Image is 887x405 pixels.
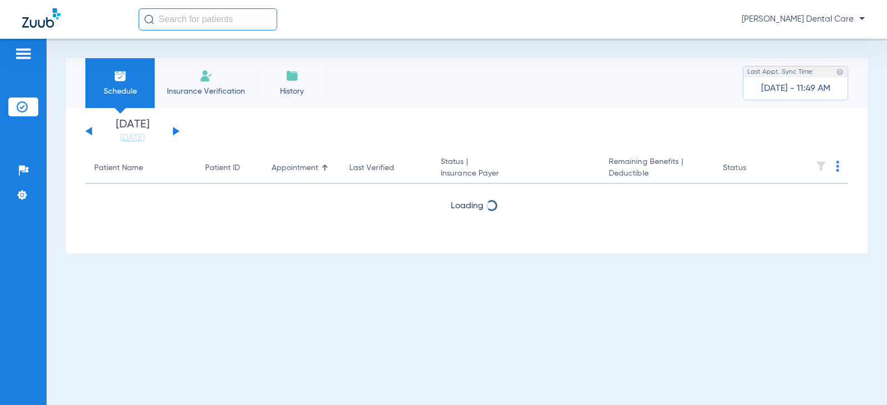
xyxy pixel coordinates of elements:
img: Manual Insurance Verification [200,69,213,83]
img: group-dot-blue.svg [836,161,839,172]
th: Status [714,153,789,184]
span: Schedule [94,86,146,97]
img: Schedule [114,69,127,83]
div: Last Verified [349,162,423,174]
input: Search for patients [139,8,277,30]
div: Appointment [272,162,318,174]
span: [PERSON_NAME] Dental Care [742,14,865,25]
div: Appointment [272,162,332,174]
img: hamburger-icon [14,47,32,60]
span: History [266,86,318,97]
img: Search Icon [144,14,154,24]
th: Status | [432,153,600,184]
img: filter.svg [815,161,827,172]
div: Patient Name [94,162,187,174]
div: Patient ID [205,162,240,174]
div: Patient ID [205,162,254,174]
div: Patient Name [94,162,143,174]
span: Last Appt. Sync Time: [747,66,814,78]
a: [DATE] [99,132,166,143]
img: Zuub Logo [22,8,60,28]
img: last sync help info [836,68,844,76]
span: Insurance Payer [441,168,591,180]
div: Last Verified [349,162,394,174]
li: [DATE] [99,119,166,143]
img: History [286,69,299,83]
span: Loading [451,202,483,211]
span: Deductible [609,168,705,180]
span: Insurance Verification [163,86,249,97]
span: [DATE] - 11:49 AM [761,83,830,94]
th: Remaining Benefits | [600,153,714,184]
